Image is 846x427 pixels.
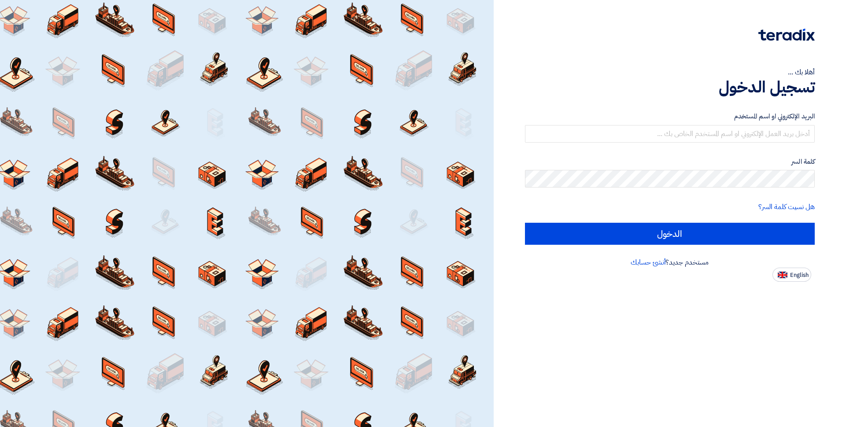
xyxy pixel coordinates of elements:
[758,29,815,41] img: Teradix logo
[525,77,815,97] h1: تسجيل الدخول
[778,272,787,278] img: en-US.png
[525,223,815,245] input: الدخول
[772,268,811,282] button: English
[790,272,809,278] span: English
[525,111,815,121] label: البريد الإلكتروني او اسم المستخدم
[758,202,815,212] a: هل نسيت كلمة السر؟
[525,67,815,77] div: أهلا بك ...
[525,257,815,268] div: مستخدم جديد؟
[631,257,665,268] a: أنشئ حسابك
[525,157,815,167] label: كلمة السر
[525,125,815,143] input: أدخل بريد العمل الإلكتروني او اسم المستخدم الخاص بك ...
